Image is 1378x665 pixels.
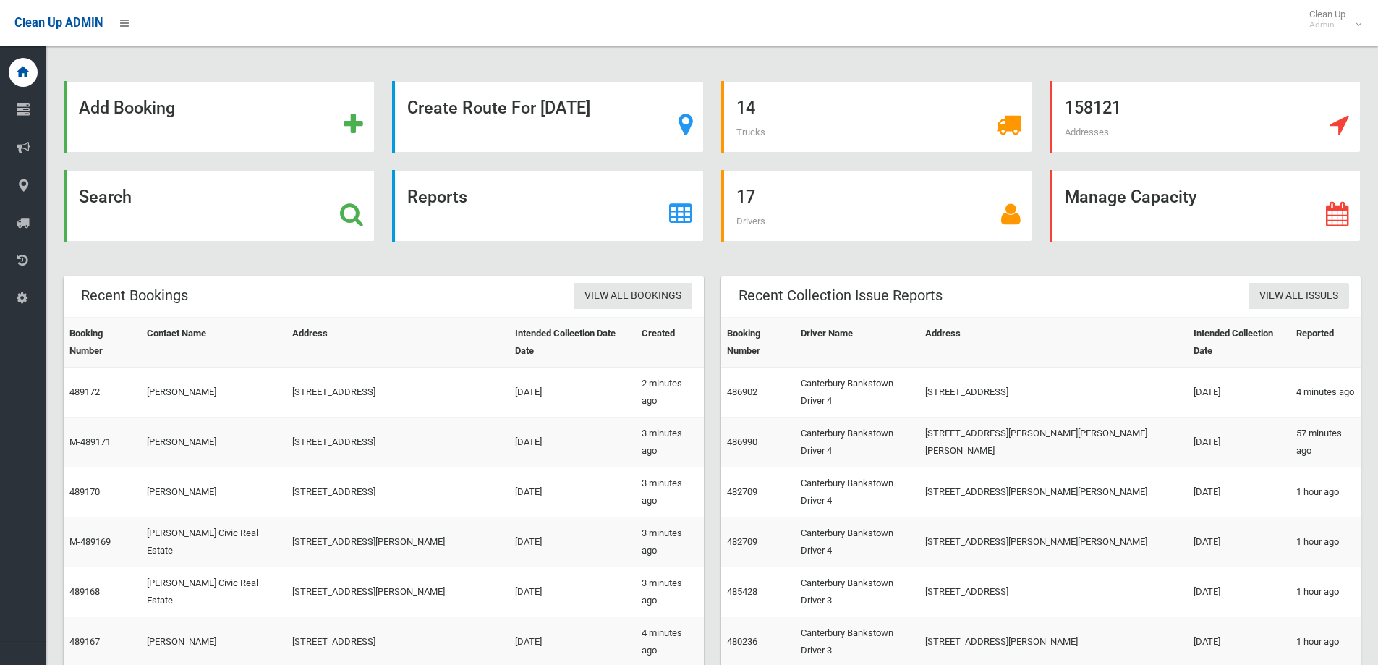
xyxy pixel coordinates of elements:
a: 482709 [727,536,757,547]
a: 158121 Addresses [1050,81,1361,153]
td: [DATE] [509,517,636,567]
a: M-489171 [69,436,111,447]
header: Recent Collection Issue Reports [721,281,960,310]
th: Reported [1290,318,1361,368]
td: [DATE] [509,368,636,418]
a: 485428 [727,586,757,597]
small: Admin [1309,20,1345,30]
td: [DATE] [509,467,636,517]
strong: Manage Capacity [1065,187,1196,207]
td: 2 minutes ago [636,368,703,418]
td: [STREET_ADDRESS] [286,418,509,467]
a: Reports [392,170,703,242]
header: Recent Bookings [64,281,205,310]
td: [STREET_ADDRESS][PERSON_NAME][PERSON_NAME][PERSON_NAME] [919,418,1188,467]
td: [DATE] [1188,567,1290,617]
a: View All Bookings [574,283,692,310]
a: 486902 [727,386,757,397]
td: [DATE] [1188,517,1290,567]
strong: 14 [736,98,755,118]
td: Canterbury Bankstown Driver 4 [795,368,919,418]
strong: Add Booking [79,98,175,118]
a: M-489169 [69,536,111,547]
strong: Create Route For [DATE] [407,98,590,118]
td: [PERSON_NAME] Civic Real Estate [141,567,286,617]
td: [STREET_ADDRESS][PERSON_NAME][PERSON_NAME] [919,517,1188,567]
span: Clean Up ADMIN [14,16,103,30]
span: Drivers [736,216,765,226]
td: [PERSON_NAME] [141,368,286,418]
td: 57 minutes ago [1290,418,1361,467]
td: 1 hour ago [1290,517,1361,567]
td: [STREET_ADDRESS][PERSON_NAME] [286,567,509,617]
td: [DATE] [1188,418,1290,467]
a: 489172 [69,386,100,397]
td: 3 minutes ago [636,517,703,567]
th: Booking Number [721,318,796,368]
a: 17 Drivers [721,170,1032,242]
td: [PERSON_NAME] [141,418,286,467]
td: [DATE] [509,567,636,617]
a: 480236 [727,636,757,647]
td: [STREET_ADDRESS] [919,368,1188,418]
strong: 158121 [1065,98,1121,118]
th: Driver Name [795,318,919,368]
td: [STREET_ADDRESS][PERSON_NAME][PERSON_NAME] [919,467,1188,517]
td: 1 hour ago [1290,467,1361,517]
td: [PERSON_NAME] [141,467,286,517]
a: Manage Capacity [1050,170,1361,242]
td: Canterbury Bankstown Driver 4 [795,517,919,567]
th: Contact Name [141,318,286,368]
a: 14 Trucks [721,81,1032,153]
td: Canterbury Bankstown Driver 3 [795,567,919,617]
a: Search [64,170,375,242]
a: 489168 [69,586,100,597]
td: 3 minutes ago [636,567,703,617]
td: [DATE] [509,418,636,467]
td: [DATE] [1188,368,1290,418]
span: Trucks [736,127,765,137]
strong: Reports [407,187,467,207]
a: Add Booking [64,81,375,153]
a: 489167 [69,636,100,647]
td: 1 hour ago [1290,567,1361,617]
td: 4 minutes ago [1290,368,1361,418]
td: [PERSON_NAME] Civic Real Estate [141,517,286,567]
td: 3 minutes ago [636,418,703,467]
a: 482709 [727,486,757,497]
td: Canterbury Bankstown Driver 4 [795,467,919,517]
th: Address [286,318,509,368]
strong: Search [79,187,132,207]
th: Created [636,318,703,368]
td: [DATE] [1188,467,1290,517]
td: [STREET_ADDRESS] [286,467,509,517]
th: Address [919,318,1188,368]
th: Booking Number [64,318,141,368]
td: [STREET_ADDRESS] [286,368,509,418]
a: 486990 [727,436,757,447]
span: Clean Up [1302,9,1360,30]
td: Canterbury Bankstown Driver 4 [795,418,919,467]
a: 489170 [69,486,100,497]
a: Create Route For [DATE] [392,81,703,153]
a: View All Issues [1249,283,1349,310]
th: Intended Collection Date Date [509,318,636,368]
td: 3 minutes ago [636,467,703,517]
th: Intended Collection Date [1188,318,1290,368]
strong: 17 [736,187,755,207]
span: Addresses [1065,127,1109,137]
td: [STREET_ADDRESS] [919,567,1188,617]
td: [STREET_ADDRESS][PERSON_NAME] [286,517,509,567]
